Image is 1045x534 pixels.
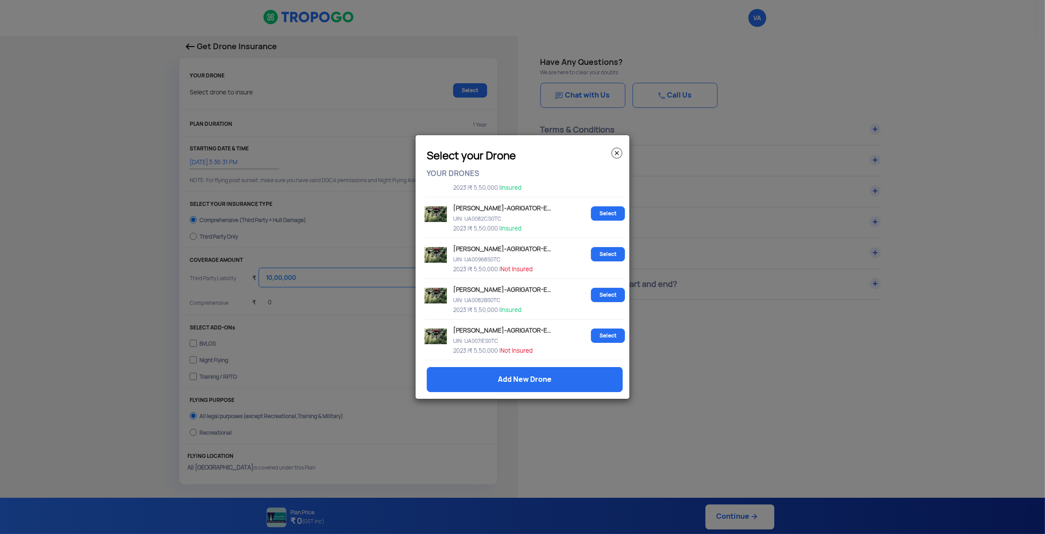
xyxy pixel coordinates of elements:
[501,225,522,232] span: Insured
[453,306,469,314] span: 2023 |
[501,347,533,355] span: Not Insured
[469,265,501,273] span: ₹ 5,50,000 |
[451,283,553,293] p: [PERSON_NAME]-AGRIGATOR-E10
[451,214,587,221] p: UIN: UA0082CS0TC
[427,367,623,392] a: Add New Drone
[469,306,501,314] span: ₹ 5,50,000 |
[451,202,553,211] p: [PERSON_NAME]-AGRIGATOR-E10
[425,288,447,303] img: Drone image
[451,295,587,303] p: UIN: UA0082BS0TC
[501,184,522,192] span: Insured
[451,254,587,262] p: UIN: UA00968S0TC
[425,247,447,263] img: Drone image
[591,329,625,343] a: Select
[469,184,501,192] span: ₹ 5,50,000 |
[451,324,553,333] p: [PERSON_NAME]-AGRIGATOR-E10
[591,247,625,261] a: Select
[451,336,587,343] p: UIN: UA007IES0TC
[501,306,522,314] span: Insured
[453,347,469,355] span: 2023 |
[453,184,469,192] span: 2023 |
[425,206,447,222] img: Drone image
[427,152,623,159] h3: Select your Drone
[451,243,553,252] p: [PERSON_NAME]-AGRIGATOR-E10
[427,164,623,177] p: YOUR DRONES
[612,148,622,158] img: close
[453,225,469,232] span: 2023 |
[469,347,501,355] span: ₹ 5,50,000 |
[501,265,533,273] span: Not Insured
[469,225,501,232] span: ₹ 5,50,000 |
[425,329,447,344] img: Drone image
[591,206,625,221] a: Select
[591,288,625,302] a: Select
[453,265,469,273] span: 2023 |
